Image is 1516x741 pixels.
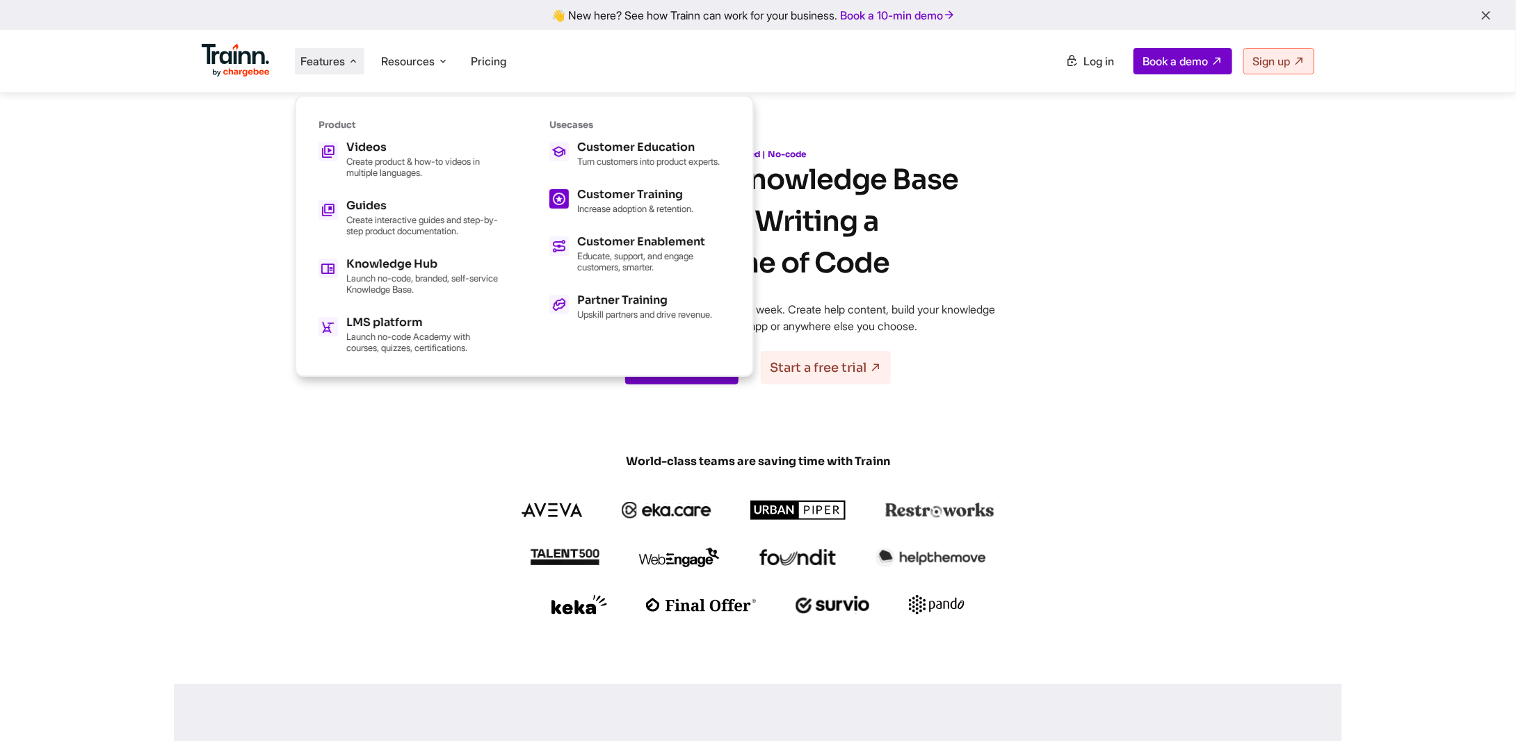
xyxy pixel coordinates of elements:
[577,309,712,320] p: Upskill partners and drive revenue.
[1243,48,1314,74] a: Sign up
[646,598,757,612] img: finaloffer logo
[577,156,720,167] p: Turn customers into product experts.
[750,500,846,520] img: urbanpiper logo
[577,203,693,214] p: Increase adoption & retention.
[1134,48,1232,74] a: Book a demo
[522,503,583,517] img: aveva logo
[1446,674,1516,741] iframe: Chat Widget
[796,596,870,614] img: survio logo
[318,259,499,295] a: Knowledge Hub Launch no-code, branded, self-service Knowledge Base.
[549,119,730,131] div: Usecases
[318,142,499,178] a: Videos Create product & how-to videos in multiple languages.
[318,119,499,131] div: Product
[530,548,599,566] img: talent500 logo
[885,503,994,518] img: restroworks logo
[346,142,499,153] div: Videos
[202,44,270,77] img: Trainn Logo
[577,250,730,272] p: Educate, support, and engage customers, smarter.
[346,331,499,353] p: Launch no-code Academy with courses, quizzes, certifications.
[549,236,730,272] a: Customer Enablement Educate, support, and engage customers, smarter.
[909,595,965,614] img: pando logo
[8,8,1508,22] div: 👋 New here? See how Trainn can work for your business.
[508,159,1008,284] h1: Launch Your Knowledge Base Without Writing a Single Line of Code
[318,317,499,353] a: LMS platform Launch no-code Academy with courses, quizzes, certifications.
[1143,54,1208,68] span: Book a demo
[346,259,499,270] div: Knowledge Hub
[622,502,712,519] img: ekacare logo
[346,317,499,328] div: LMS platform
[346,156,499,178] p: Create product & how-to videos in multiple languages.
[508,301,1008,334] p: Launch a 24/7 self-service knowledge base in a week. Create help content, build your knowledge ba...
[577,142,720,153] div: Customer Education
[577,189,693,200] div: Customer Training
[761,351,891,384] a: Start a free trial
[639,548,720,567] img: webengage logo
[346,214,499,236] p: Create interactive guides and step-by-step product documentation.
[471,54,506,68] a: Pricing
[577,295,712,306] div: Partner Training
[838,6,959,25] a: Book a 10-min demo
[551,595,607,614] img: keka logo
[1057,49,1122,74] a: Log in
[549,189,730,214] a: Customer Training Increase adoption & retention.
[1083,54,1114,68] span: Log in
[300,54,345,69] span: Features
[549,295,730,320] a: Partner Training Upskill partners and drive revenue.
[318,200,499,236] a: Guides Create interactive guides and step-by-step product documentation.
[346,272,499,295] p: Launch no-code, branded, self-service Knowledge Base.
[1252,54,1290,68] span: Sign up
[424,454,1092,469] span: World-class teams are saving time with Trainn
[577,236,730,247] div: Customer Enablement
[549,142,730,167] a: Customer Education Turn customers into product experts.
[381,54,435,69] span: Resources
[346,200,499,211] div: Guides
[876,548,986,567] img: helpthemove logo
[508,149,1008,159] p: AI-powered | No-code
[759,549,837,566] img: foundit logo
